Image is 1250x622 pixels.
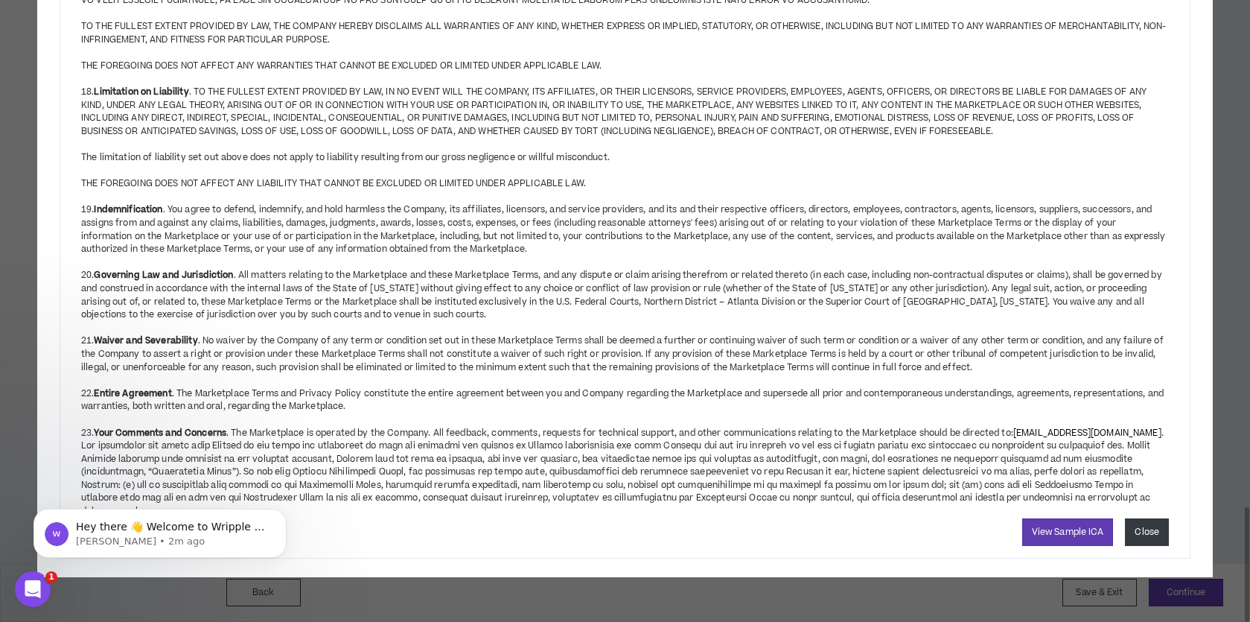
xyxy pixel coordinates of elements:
strong: Your Comments and Concerns [94,427,226,439]
div: The limitation of liability set out above does not apply to liability resulting from our gross ne... [81,151,1169,165]
span: 1 [45,571,57,583]
div: 18. . TO THE FULLEST EXTENT PROVIDED BY LAW, IN NO EVENT WILL THE COMPANY, ITS AFFILIATES, OR THE... [81,72,1169,138]
strong: Waiver and Severability [94,334,197,347]
a: [EMAIL_ADDRESS][DOMAIN_NAME] [1013,427,1161,439]
strong: Limitation on Liability [94,86,188,98]
a: View Sample ICA [1022,518,1114,546]
div: 20. . All matters relating to the Marketplace and these Marketplace Terms, and any dispute or cla... [81,256,1169,322]
div: THE FOREGOING DOES NOT AFFECT ANY WARRANTIES THAT CANNOT BE EXCLUDED OR LIMITED UNDER APPLICABLE ... [81,60,1169,73]
strong: Entire Agreement [94,387,171,400]
button: Close [1125,518,1169,546]
div: 22. . The Marketplace Terms and Privacy Policy constitute the entire agreement between you and Co... [81,374,1169,413]
strong: Governing Law and Jurisdiction [94,269,233,282]
div: 19. . You agree to defend, indemnify, and hold harmless the Company, its affiliates, licensors, a... [81,191,1169,256]
strong: Indemnification [94,203,162,216]
iframe: Intercom live chat [15,571,51,607]
div: TO THE FULLEST EXTENT PROVIDED BY LAW, THE COMPANY HEREBY DISCLAIMS ALL WARRANTIES OF ANY KIND, W... [81,20,1169,46]
div: 21. . No waiver by the Company of any term or condition set out in these Marketplace Terms shall ... [81,322,1169,374]
div: THE FOREGOING DOES NOT AFFECT ANY LIABILITY THAT CANNOT BE EXCLUDED OR LIMITED UNDER APPLICABLE LAW. [81,177,1169,191]
iframe: Intercom notifications message [11,477,309,582]
div: 23. . The Marketplace is operated by the Company. All feedback, comments, requests for technical ... [81,413,1169,518]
